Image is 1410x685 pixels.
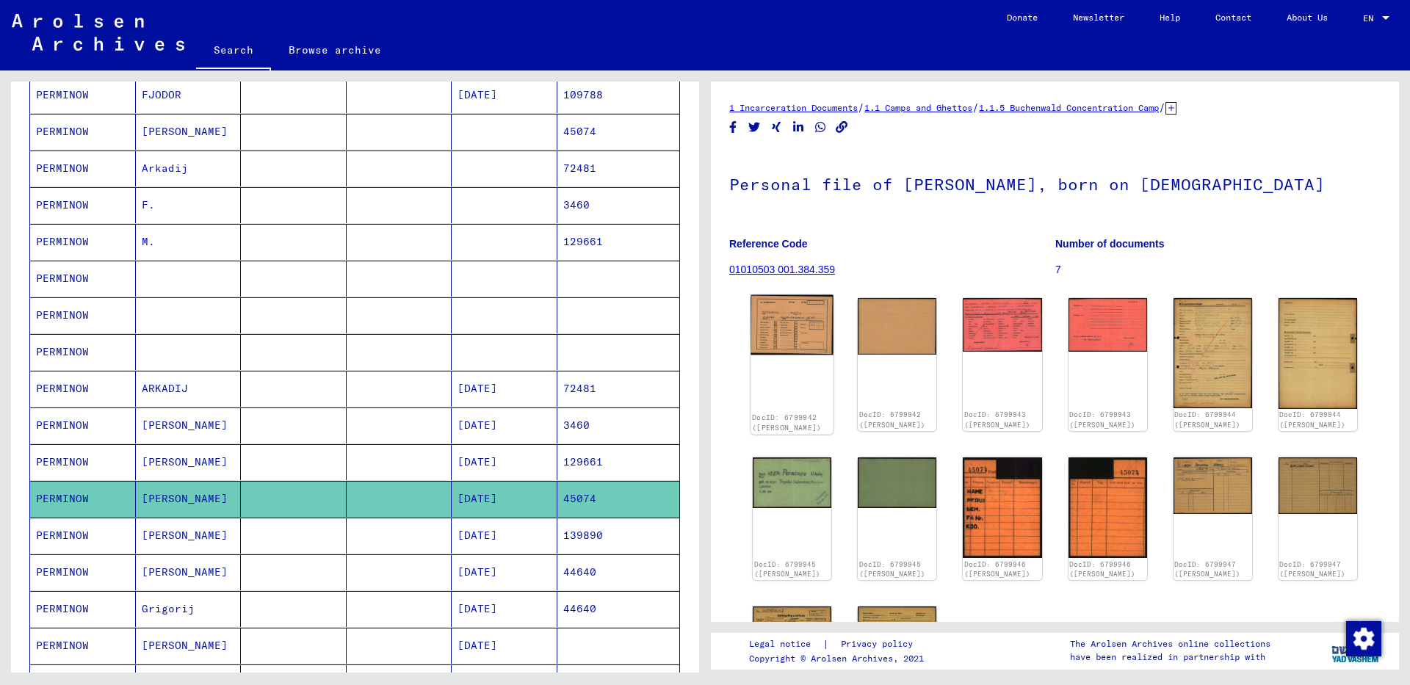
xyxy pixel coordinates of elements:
img: 001.jpg [751,295,834,355]
img: 001.jpg [753,457,831,508]
mat-cell: PERMINOW [30,187,136,223]
a: DocID: 6799942 ([PERSON_NAME]) [859,410,925,429]
img: 002.jpg [858,606,936,664]
mat-cell: 44640 [557,554,680,590]
img: 001.jpg [1174,298,1252,408]
a: Browse archive [271,32,399,68]
a: 1.1 Camps and Ghettos [864,102,972,113]
mat-cell: [DATE] [452,591,557,627]
span: EN [1363,13,1379,23]
img: 002.jpg [858,457,936,508]
mat-cell: PERMINOW [30,518,136,554]
p: Copyright © Arolsen Archives, 2021 [749,652,930,665]
a: DocID: 6799947 ([PERSON_NAME]) [1279,560,1345,579]
img: Change consent [1346,621,1381,656]
img: 002.jpg [1279,457,1357,514]
a: Legal notice [749,637,822,652]
img: yv_logo.png [1328,632,1384,669]
a: DocID: 6799944 ([PERSON_NAME]) [1279,410,1345,429]
img: Arolsen_neg.svg [12,14,184,51]
mat-cell: [DATE] [452,518,557,554]
mat-cell: ARKADIJ [136,371,242,407]
mat-cell: 72481 [557,151,680,186]
mat-cell: PERMINOW [30,591,136,627]
img: 001.jpg [753,606,831,663]
span: / [972,101,979,114]
mat-cell: [PERSON_NAME] [136,444,242,480]
mat-cell: PERMINOW [30,151,136,186]
b: Reference Code [729,238,808,250]
a: DocID: 6799943 ([PERSON_NAME]) [964,410,1030,429]
div: | [749,637,930,652]
img: 001.jpg [963,457,1041,558]
mat-cell: PERMINOW [30,481,136,517]
mat-cell: 139890 [557,518,680,554]
mat-cell: PERMINOW [30,334,136,370]
a: DocID: 6799942 ([PERSON_NAME]) [752,413,822,432]
mat-cell: PERMINOW [30,261,136,297]
a: DocID: 6799946 ([PERSON_NAME]) [1069,560,1135,579]
img: 002.jpg [1279,298,1357,409]
button: Share on Facebook [726,118,741,137]
mat-cell: PERMINOW [30,297,136,333]
mat-cell: [PERSON_NAME] [136,114,242,150]
mat-cell: 72481 [557,371,680,407]
mat-cell: 129661 [557,224,680,260]
mat-cell: [DATE] [452,444,557,480]
img: 002.jpg [858,298,936,355]
img: 001.jpg [1174,457,1252,514]
mat-cell: 44640 [557,591,680,627]
a: DocID: 6799945 ([PERSON_NAME]) [859,560,925,579]
mat-cell: PERMINOW [30,407,136,443]
mat-cell: 3460 [557,187,680,223]
button: Copy link [834,118,850,137]
mat-cell: M. [136,224,242,260]
a: 01010503 001.384.359 [729,264,835,275]
mat-cell: [PERSON_NAME] [136,481,242,517]
mat-cell: [DATE] [452,481,557,517]
img: 002.jpg [1069,457,1147,558]
mat-cell: 45074 [557,481,680,517]
a: DocID: 6799943 ([PERSON_NAME]) [1069,410,1135,429]
button: Share on LinkedIn [791,118,806,137]
img: 001.jpg [963,298,1041,351]
h1: Personal file of [PERSON_NAME], born on [DEMOGRAPHIC_DATA] [729,151,1381,215]
a: Search [196,32,271,70]
a: DocID: 6799946 ([PERSON_NAME]) [964,560,1030,579]
button: Share on Xing [769,118,784,137]
p: have been realized in partnership with [1070,650,1270,664]
mat-cell: 129661 [557,444,680,480]
button: Share on Twitter [747,118,762,137]
mat-cell: PERMINOW [30,628,136,664]
a: DocID: 6799944 ([PERSON_NAME]) [1174,410,1240,429]
mat-cell: 45074 [557,114,680,150]
mat-cell: 109788 [557,77,680,113]
mat-cell: PERMINOW [30,554,136,590]
mat-cell: [PERSON_NAME] [136,407,242,443]
mat-cell: [DATE] [452,554,557,590]
a: DocID: 6799945 ([PERSON_NAME]) [754,560,820,579]
p: 7 [1055,262,1381,278]
a: 1.1.5 Buchenwald Concentration Camp [979,102,1159,113]
span: / [858,101,864,114]
b: Number of documents [1055,238,1165,250]
mat-cell: PERMINOW [30,114,136,150]
mat-cell: PERMINOW [30,371,136,407]
mat-cell: Grigorij [136,591,242,627]
mat-cell: [DATE] [452,628,557,664]
p: The Arolsen Archives online collections [1070,637,1270,650]
mat-cell: Arkadij [136,151,242,186]
mat-cell: FJODOR [136,77,242,113]
mat-cell: [DATE] [452,77,557,113]
span: / [1159,101,1165,114]
mat-cell: [PERSON_NAME] [136,518,242,554]
mat-cell: PERMINOW [30,77,136,113]
a: Privacy policy [829,637,930,652]
img: 002.jpg [1069,298,1147,352]
mat-cell: [DATE] [452,371,557,407]
mat-cell: 3460 [557,407,680,443]
mat-cell: [DATE] [452,407,557,443]
button: Share on WhatsApp [813,118,828,137]
a: DocID: 6799947 ([PERSON_NAME]) [1174,560,1240,579]
mat-cell: [PERSON_NAME] [136,628,242,664]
